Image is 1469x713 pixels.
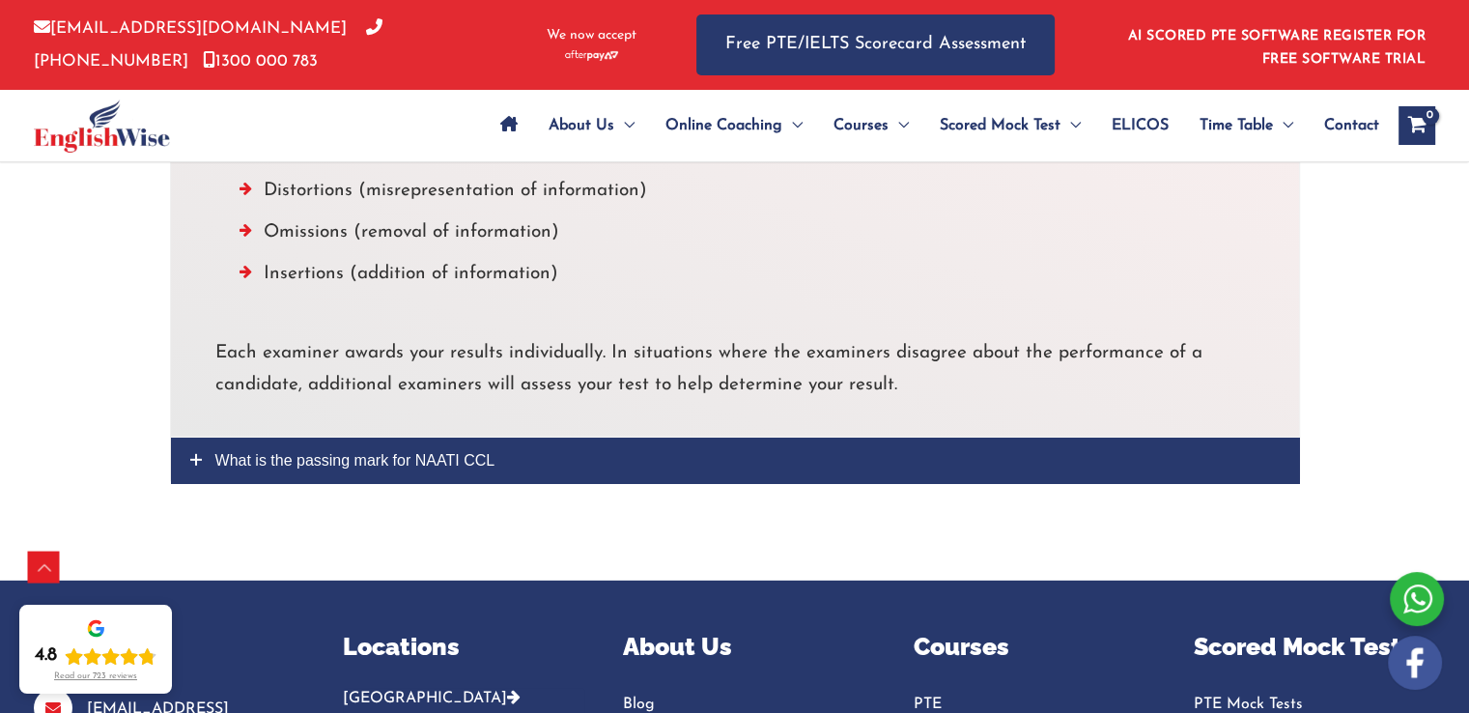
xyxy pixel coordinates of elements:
span: Menu Toggle [614,92,635,159]
span: Online Coaching [665,92,782,159]
a: Time TableMenu Toggle [1184,92,1309,159]
div: Rating: 4.8 out of 5 [35,644,156,668]
a: Scored Mock TestMenu Toggle [924,92,1096,159]
a: Free PTE/IELTS Scorecard Assessment [696,14,1055,75]
a: Online CoachingMenu Toggle [650,92,818,159]
a: CoursesMenu Toggle [818,92,924,159]
a: ELICOS [1096,92,1184,159]
a: About UsMenu Toggle [533,92,650,159]
img: Afterpay-Logo [565,50,618,61]
div: Read our 723 reviews [54,671,137,682]
span: Contact [1324,92,1379,159]
span: Menu Toggle [1060,92,1081,159]
span: Menu Toggle [1273,92,1293,159]
span: Menu Toggle [889,92,909,159]
span: What is the passing mark for NAATI CCL [215,452,495,469]
span: Time Table [1200,92,1273,159]
span: Scored Mock Test [940,92,1060,159]
p: Locations [343,629,584,666]
li: Omissions (removal of information) [240,216,1255,258]
span: ELICOS [1112,92,1169,159]
span: Menu Toggle [782,92,803,159]
span: About Us [549,92,614,159]
img: white-facebook.png [1388,636,1442,690]
p: Scored Mock Test [1194,629,1435,666]
div: 4.8 [35,644,57,668]
a: Contact [1309,92,1379,159]
p: About Us [623,629,864,666]
nav: Site Navigation: Main Menu [485,92,1379,159]
span: Courses [833,92,889,159]
a: [EMAIL_ADDRESS][DOMAIN_NAME] [34,20,347,37]
li: Distortions (misrepresentation of information) [240,175,1255,216]
span: We now accept [547,26,636,45]
a: What is the passing mark for NAATI CCL [171,438,1299,483]
img: cropped-ew-logo [34,100,170,153]
a: View Shopping Cart, empty [1398,106,1435,145]
li: Insertions (addition of information) [240,258,1255,299]
a: AI SCORED PTE SOFTWARE REGISTER FOR FREE SOFTWARE TRIAL [1128,29,1427,67]
p: Courses [914,629,1155,666]
a: [PHONE_NUMBER] [34,20,382,69]
a: 1300 000 783 [203,53,318,70]
aside: Header Widget 1 [1116,14,1435,76]
p: Each examiner awards your results individually. In situations where the examiners disagree about ... [215,337,1255,402]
